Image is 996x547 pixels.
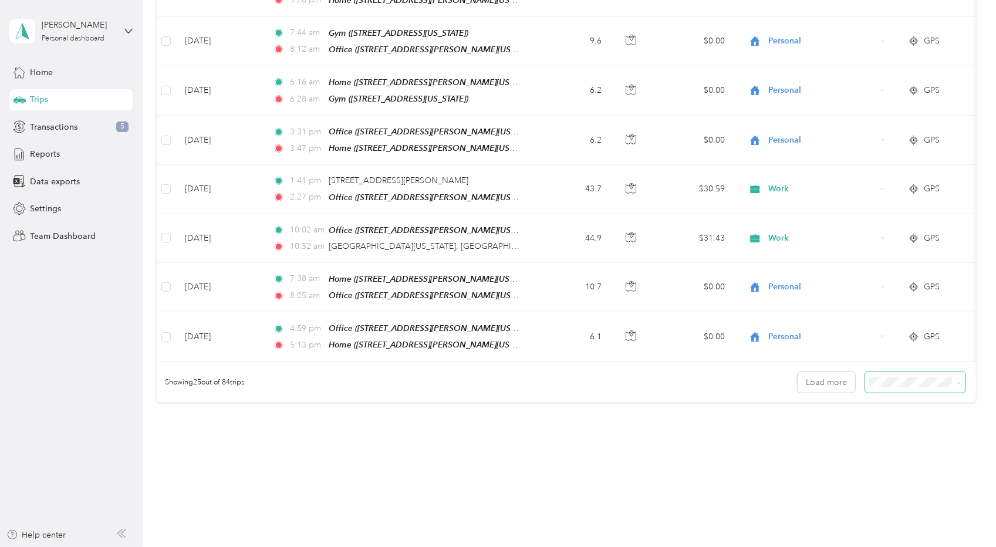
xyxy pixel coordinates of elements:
td: 6.1 [534,312,611,362]
span: Reports [30,148,60,160]
span: 3:47 pm [290,142,323,155]
span: Gym ([STREET_ADDRESS][US_STATE]) [329,28,468,38]
td: [DATE] [175,116,264,165]
td: [DATE] [175,312,264,362]
span: [STREET_ADDRESS][PERSON_NAME] [329,175,468,185]
span: 3:31 pm [290,126,323,139]
span: Office ([STREET_ADDRESS][PERSON_NAME][US_STATE]) [329,45,541,55]
span: Data exports [30,175,80,188]
span: Home ([STREET_ADDRESS][PERSON_NAME][US_STATE]) [329,77,540,87]
span: 6:28 am [290,93,323,106]
span: Settings [30,202,61,215]
span: Home ([STREET_ADDRESS][PERSON_NAME][US_STATE]) [329,340,540,350]
button: Help center [6,529,66,541]
button: Load more [798,372,855,393]
span: Home ([STREET_ADDRESS][PERSON_NAME][US_STATE]) [329,143,540,153]
span: GPS [924,134,940,147]
span: Home [30,66,53,79]
span: 5:13 pm [290,339,323,352]
td: [DATE] [175,66,264,116]
td: $30.59 [652,165,734,214]
span: Personal [769,84,876,97]
iframe: Everlance-gr Chat Button Frame [930,481,996,547]
span: Work [769,183,876,195]
span: Gym ([STREET_ADDRESS][US_STATE]) [329,94,468,103]
span: 2:27 pm [290,191,323,204]
span: Trips [30,93,48,106]
td: $0.00 [652,263,734,312]
span: 7:44 am [290,26,323,39]
span: GPS [924,84,940,97]
div: Personal dashboard [42,35,104,42]
span: Home ([STREET_ADDRESS][PERSON_NAME][US_STATE]) [329,274,540,284]
span: Transactions [30,121,77,133]
span: Personal [769,281,876,293]
span: Office ([STREET_ADDRESS][PERSON_NAME][US_STATE]) [329,225,541,235]
span: 10:52 am [290,240,323,253]
span: GPS [924,232,940,245]
span: Work [769,232,876,245]
span: 8:12 am [290,43,323,56]
span: 5 [116,121,129,132]
span: [GEOGRAPHIC_DATA][US_STATE], [GEOGRAPHIC_DATA] [329,241,545,251]
td: [DATE] [175,165,264,214]
span: GPS [924,35,940,48]
td: 43.7 [534,165,611,214]
td: [DATE] [175,214,264,263]
td: $0.00 [652,116,734,165]
span: GPS [924,183,940,195]
td: [DATE] [175,263,264,312]
td: $0.00 [652,312,734,362]
div: [PERSON_NAME] [42,19,115,31]
td: 6.2 [534,66,611,116]
span: Office ([STREET_ADDRESS][PERSON_NAME][US_STATE]) [329,323,541,333]
td: [DATE] [175,17,264,66]
td: $31.43 [652,214,734,263]
td: 6.2 [534,116,611,165]
span: GPS [924,330,940,343]
td: $0.00 [652,66,734,116]
span: 8:05 am [290,289,323,302]
td: 10.7 [534,263,611,312]
span: 1:41 pm [290,174,323,187]
span: Office ([STREET_ADDRESS][PERSON_NAME][US_STATE]) [329,193,541,202]
span: 4:59 pm [290,322,323,335]
span: Team Dashboard [30,230,96,242]
span: 6:16 am [290,76,323,89]
span: GPS [924,281,940,293]
span: Personal [769,134,876,147]
td: $0.00 [652,17,734,66]
span: Personal [769,35,876,48]
span: 7:38 am [290,272,323,285]
td: 44.9 [534,214,611,263]
span: Personal [769,330,876,343]
span: Office ([STREET_ADDRESS][PERSON_NAME][US_STATE]) [329,127,541,137]
td: 9.6 [534,17,611,66]
span: Office ([STREET_ADDRESS][PERSON_NAME][US_STATE]) [329,291,541,300]
span: 10:02 am [290,224,323,237]
span: Showing 25 out of 84 trips [157,377,244,388]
